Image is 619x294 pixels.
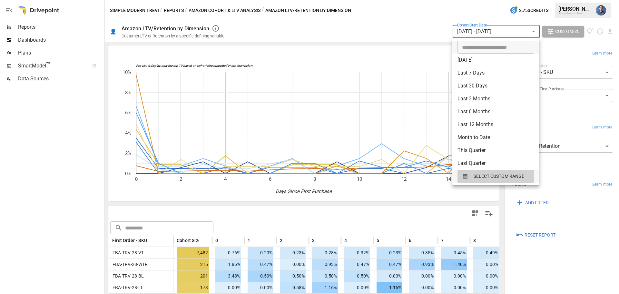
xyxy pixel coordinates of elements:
li: Last 30 Days [452,79,539,92]
li: Last 6 Months [452,105,539,118]
li: Last 7 Days [452,66,539,79]
span: SELECT CUSTOM RANGE [474,172,524,180]
li: Last Quarter [452,157,539,170]
li: Month to Date [452,131,539,144]
li: [DATE] [452,54,539,66]
li: Last 3 Months [452,92,539,105]
li: This Quarter [452,144,539,157]
li: Last 12 Months [452,118,539,131]
button: SELECT CUSTOM RANGE [457,170,534,183]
